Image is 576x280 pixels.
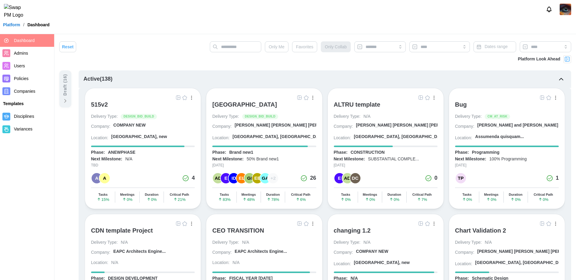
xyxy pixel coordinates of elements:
a: Chart Validation 2 [455,227,559,240]
div: [GEOGRAPHIC_DATA], [GEOGRAPHIC_DATA] [233,134,325,140]
div: Duration [387,193,401,197]
button: Empty Star [424,220,431,227]
div: Programming [472,150,500,156]
div: Platform Look Ahead [518,56,560,63]
div: Phase: [212,150,226,156]
button: Empty Star [303,94,310,101]
span: 78 % [267,197,279,201]
button: Empty Star [181,94,188,101]
div: Brand new1 [229,150,253,156]
span: 0 % [147,197,157,201]
div: Delivery Type: [91,240,118,246]
img: Grid Icon [297,221,302,226]
div: Delivery Type: [212,240,239,246]
span: Disciplines [14,114,34,119]
div: 1 [556,174,559,182]
img: 2Q== [560,4,571,15]
img: Grid Icon [418,95,423,100]
a: EAPC Architects Engine... [235,249,316,257]
div: CEO TRANSITION [212,227,264,234]
div: Company: [91,124,110,130]
img: Empty Star [304,95,309,100]
span: Policies [14,76,28,81]
button: Empty Star [181,220,188,227]
div: N/A [242,240,249,246]
span: 0 % [340,197,351,201]
div: [GEOGRAPHIC_DATA] [212,101,277,108]
button: Grid Icon [296,94,303,101]
div: N/A [363,240,370,246]
a: Bug [455,101,559,114]
div: Location: [91,260,108,266]
div: Active ( 138 ) [83,75,112,83]
button: Empty Star [545,220,552,227]
img: Grid Icon [418,221,423,226]
div: N/A [121,240,128,246]
div: Tasks [99,193,108,197]
div: Phase: [455,150,469,156]
img: Empty Star [546,221,551,226]
img: Empty Star [182,221,187,226]
img: Empty Star [425,95,430,100]
button: Reset [59,41,76,52]
span: 7 % [417,197,427,201]
div: 26 [310,174,316,182]
div: Delivery Type: [212,114,239,120]
a: Grid Icon [539,220,545,227]
div: COMPANY NEW [113,122,146,128]
a: [GEOGRAPHIC_DATA] [212,101,316,114]
div: Tasks [341,193,350,197]
div: Meetings [484,193,499,197]
img: Grid Icon [176,221,181,226]
div: Chart Validation 2 [455,227,506,234]
div: [PERSON_NAME] [PERSON_NAME] [PERSON_NAME] A... [235,122,351,128]
div: Company: [212,249,232,256]
div: DC [350,173,360,183]
div: Dashboard [28,23,50,27]
div: 515v2 [91,101,108,108]
span: 0 % [538,197,548,201]
span: 0 % [122,197,132,201]
div: N/A [233,260,239,266]
div: Assumenda quisquam... [475,134,524,140]
button: Grid Icon [175,220,181,227]
img: Empty Star [304,221,309,226]
div: Phase: [91,150,105,156]
img: Empty Star [546,95,551,100]
button: Grid Icon [539,94,545,101]
button: Grid Icon [175,94,181,101]
span: Dashboard [14,38,35,43]
div: [GEOGRAPHIC_DATA], [GEOGRAPHIC_DATA] [354,134,447,140]
a: [PERSON_NAME] and [PERSON_NAME] ... [477,122,559,130]
div: N/A [363,114,370,120]
img: Empty Star [425,221,430,226]
div: Delivery Type: [334,114,360,120]
div: Next Milestone: [212,156,243,162]
a: Platform [3,23,20,27]
div: ALTRU template [334,101,380,108]
a: [PERSON_NAME] [PERSON_NAME] [PERSON_NAME] A... [477,249,559,257]
img: Empty Star [182,95,187,100]
div: E [221,173,231,183]
button: Grid Icon [418,94,424,101]
div: Duration [145,193,158,197]
div: GI [244,173,255,183]
div: GA [260,173,270,183]
span: 0 % [389,197,399,201]
div: Meetings [242,193,256,197]
div: Critical Path [534,193,553,197]
div: [DATE] [212,163,316,168]
a: ALTRU template [334,101,438,114]
div: 4 [192,174,195,182]
button: Grid Icon [296,220,303,227]
div: Company: [455,124,474,130]
div: [PERSON_NAME] [PERSON_NAME] [PERSON_NAME] A... [356,122,472,128]
div: AD [342,173,353,183]
div: CDN template Project [91,227,153,234]
div: Location: [455,135,472,141]
span: Variances [14,127,32,131]
div: Location: [212,135,229,141]
span: 6 % [296,197,306,201]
